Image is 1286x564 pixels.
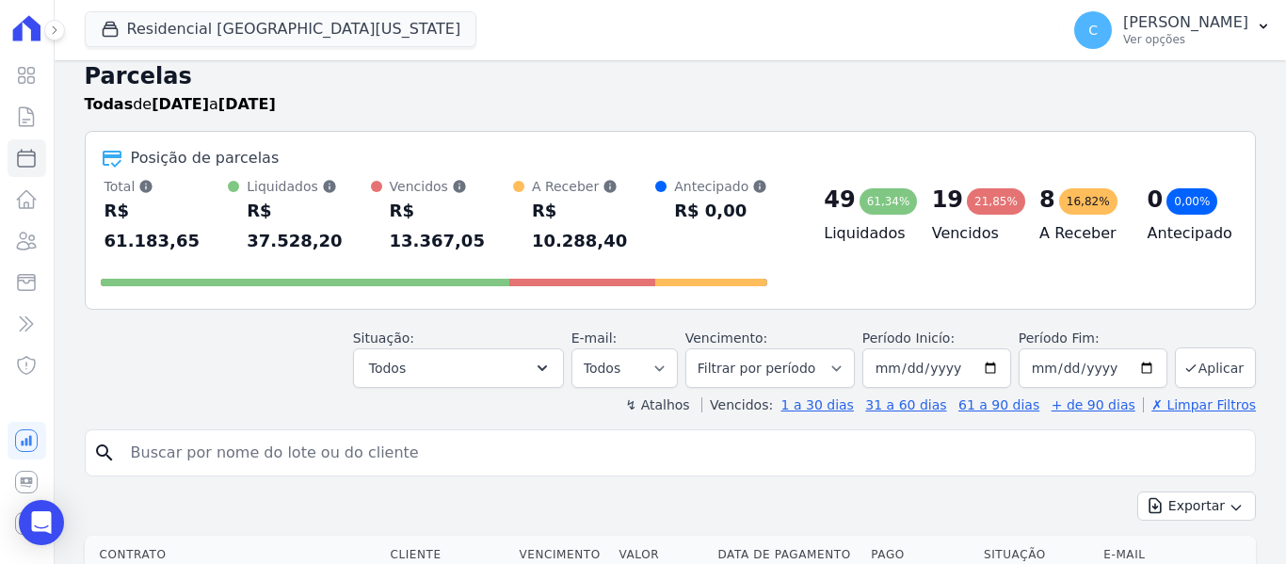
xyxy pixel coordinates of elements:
[1123,32,1248,47] p: Ver opções
[104,196,229,256] div: R$ 61.183,65
[369,357,406,379] span: Todos
[862,330,955,346] label: Período Inicío:
[1148,185,1164,215] div: 0
[1175,347,1256,388] button: Aplicar
[1059,4,1286,56] button: C [PERSON_NAME] Ver opções
[674,177,767,196] div: Antecipado
[532,177,655,196] div: A Receber
[824,185,855,215] div: 49
[1166,188,1217,215] div: 0,00%
[1088,24,1098,37] span: C
[532,196,655,256] div: R$ 10.288,40
[865,397,946,412] a: 31 a 60 dias
[93,442,116,464] i: search
[932,222,1009,245] h4: Vencidos
[104,177,229,196] div: Total
[1143,397,1256,412] a: ✗ Limpar Filtros
[85,95,134,113] strong: Todas
[19,500,64,545] div: Open Intercom Messenger
[152,95,209,113] strong: [DATE]
[85,93,276,116] p: de a
[1123,13,1248,32] p: [PERSON_NAME]
[625,397,689,412] label: ↯ Atalhos
[1137,491,1256,521] button: Exportar
[1059,188,1117,215] div: 16,82%
[131,147,280,169] div: Posição de parcelas
[860,188,918,215] div: 61,34%
[120,434,1247,472] input: Buscar por nome do lote ou do cliente
[85,59,1256,93] h2: Parcelas
[685,330,767,346] label: Vencimento:
[1039,185,1055,215] div: 8
[247,177,370,196] div: Liquidados
[353,330,414,346] label: Situação:
[967,188,1025,215] div: 21,85%
[674,196,767,226] div: R$ 0,00
[390,177,513,196] div: Vencidos
[824,222,901,245] h4: Liquidados
[1052,397,1135,412] a: + de 90 dias
[247,196,370,256] div: R$ 37.528,20
[218,95,276,113] strong: [DATE]
[701,397,773,412] label: Vencidos:
[1039,222,1117,245] h4: A Receber
[1148,222,1225,245] h4: Antecipado
[571,330,618,346] label: E-mail:
[932,185,963,215] div: 19
[390,196,513,256] div: R$ 13.367,05
[781,397,854,412] a: 1 a 30 dias
[1019,329,1167,348] label: Período Fim:
[958,397,1039,412] a: 61 a 90 dias
[353,348,564,388] button: Todos
[85,11,477,47] button: Residencial [GEOGRAPHIC_DATA][US_STATE]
